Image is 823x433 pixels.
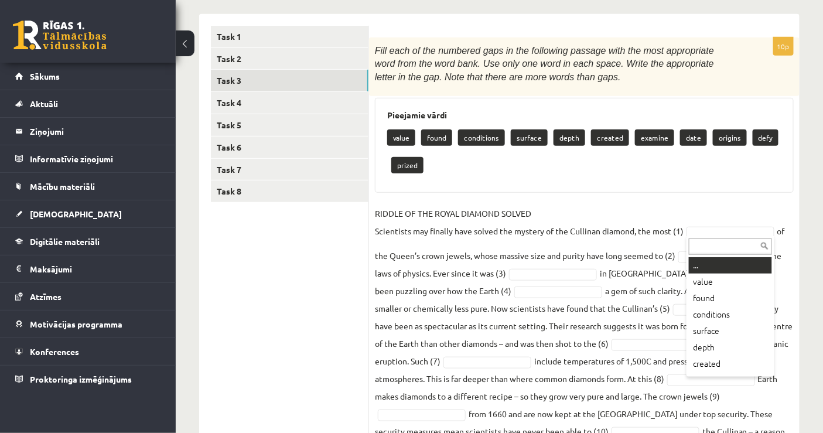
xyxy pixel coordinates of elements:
div: depth [689,339,772,356]
div: conditions [689,306,772,323]
div: value [689,274,772,290]
div: created [689,356,772,372]
div: surface [689,323,772,339]
div: ... [689,257,772,274]
div: found [689,290,772,306]
div: examine [689,372,772,388]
